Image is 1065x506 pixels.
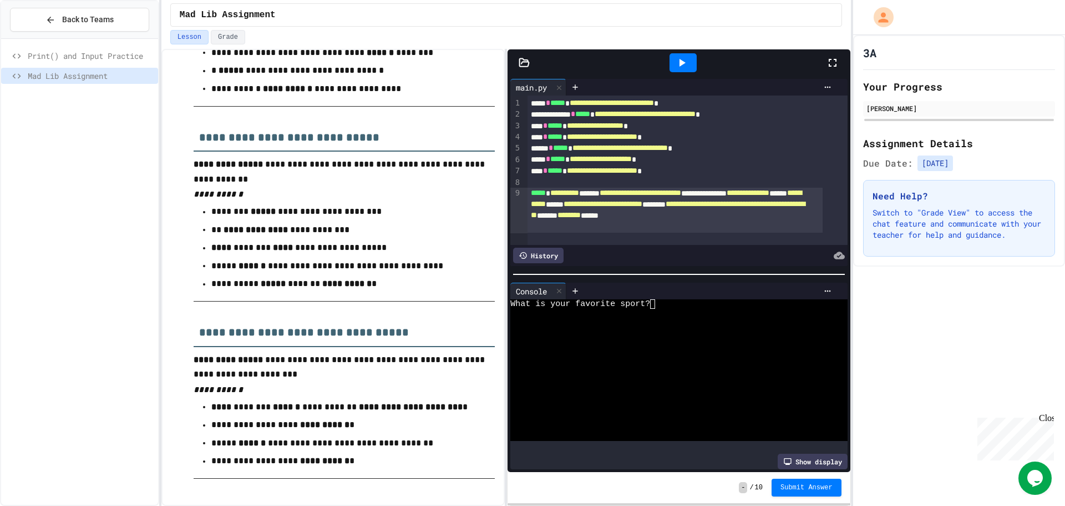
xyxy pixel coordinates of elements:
span: / [749,483,753,492]
button: Submit Answer [772,479,841,497]
div: Console [510,285,552,297]
div: 6 [510,154,521,166]
div: 1 [510,98,521,109]
div: Console [510,283,566,299]
div: 2 [510,109,521,120]
div: 8 [510,177,521,188]
div: My Account [862,4,896,30]
div: 9 [510,188,521,233]
span: Mad Lib Assignment [180,8,276,22]
span: [DATE] [917,156,953,171]
span: Print() and Input Practice [28,50,154,62]
div: Show display [778,454,848,469]
div: Chat with us now!Close [4,4,77,71]
span: Due Date: [863,157,913,170]
div: main.py [510,82,552,93]
span: What is your favorite sport? [510,299,650,309]
span: Mad Lib Assignment [28,70,154,82]
div: 5 [510,143,521,154]
div: 7 [510,166,521,177]
p: Switch to "Grade View" to access the chat feature and communicate with your teacher for help and ... [873,207,1046,241]
div: 3 [510,121,521,132]
div: main.py [510,79,566,96]
div: 4 [510,132,521,143]
button: Back to Teams [10,8,149,32]
div: [PERSON_NAME] [866,103,1052,113]
div: History [513,248,564,263]
span: Back to Teams [62,14,114,26]
iframe: chat widget [1018,462,1054,495]
h1: 3A [863,45,876,61]
h3: Need Help? [873,189,1046,203]
h2: Your Progress [863,79,1055,94]
h2: Assignment Details [863,136,1055,151]
button: Lesson [170,30,209,44]
span: 10 [755,483,763,492]
span: Submit Answer [780,483,833,492]
button: Grade [211,30,245,44]
span: - [739,482,747,493]
iframe: chat widget [973,413,1054,460]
